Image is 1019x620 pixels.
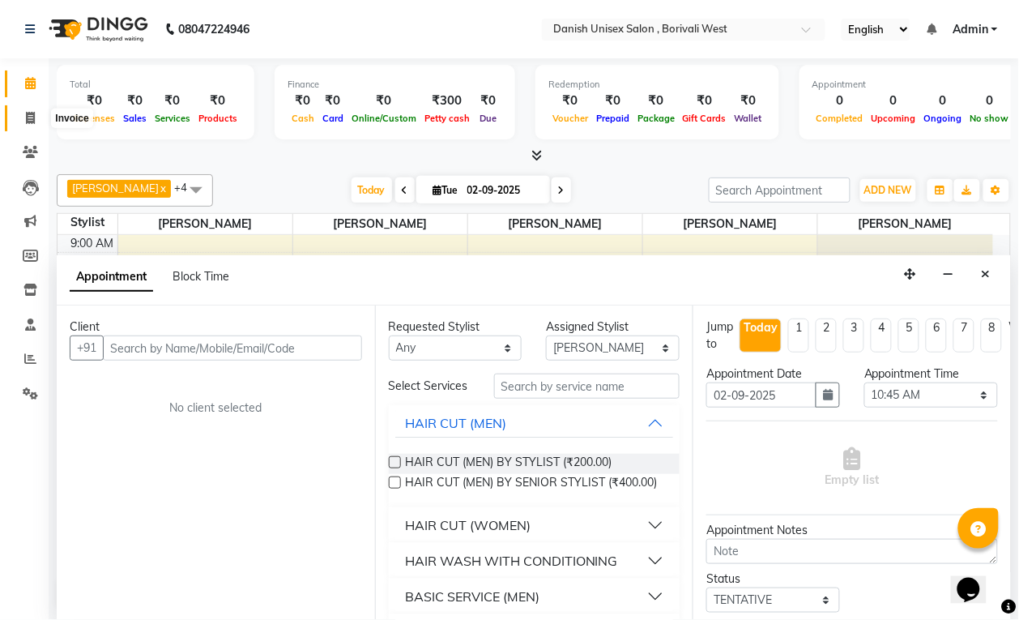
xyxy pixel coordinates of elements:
button: +91 [70,336,104,361]
input: Search by Name/Mobile/Email/Code [103,336,362,361]
span: Appointment [70,263,153,292]
div: ₹0 [119,92,151,110]
div: Client [70,319,362,336]
span: [PERSON_NAME] [643,214,817,234]
div: Jump to [706,319,733,353]
input: yyyy-mm-dd [706,383,816,408]
div: ₹0 [474,92,502,110]
li: 5 [898,319,919,353]
button: Close [974,262,998,287]
div: 0 [920,92,966,110]
li: 1 [788,319,809,353]
div: ₹0 [548,92,592,110]
li: 6 [926,319,947,353]
div: ₹0 [194,92,241,110]
span: Gift Cards [679,113,731,124]
span: ADD NEW [864,184,912,196]
li: 2 [816,319,837,353]
li: 3 [843,319,864,353]
div: ₹300 [420,92,474,110]
span: +4 [174,181,199,194]
div: Redemption [548,78,766,92]
button: HAIR WASH WITH CONDITIONING [395,546,674,575]
a: x [159,182,166,195]
span: Tue [429,184,463,196]
li: 7 [953,319,974,353]
div: ₹0 [288,92,318,110]
span: Upcoming [868,113,920,124]
iframe: chat widget [951,555,1003,604]
span: [PERSON_NAME] [118,214,292,234]
span: Sales [119,113,151,124]
span: Completed [812,113,868,124]
input: 2025-09-02 [463,178,544,203]
div: ₹0 [633,92,679,110]
div: ₹0 [679,92,731,110]
span: [PERSON_NAME] [468,214,642,234]
div: Appointment [812,78,1013,92]
div: ₹0 [592,92,633,110]
div: 9:00 AM [68,235,117,252]
div: Appointment Date [706,366,840,383]
div: Today [744,319,778,336]
div: ₹0 [318,92,347,110]
div: 0 [966,92,1013,110]
div: ₹0 [347,92,420,110]
li: 4 [871,319,892,353]
span: [PERSON_NAME] [293,214,467,234]
span: [PERSON_NAME] [818,214,993,234]
span: Block Time [173,269,229,284]
span: HAIR CUT (MEN) BY STYLIST (₹200.00) [406,454,612,474]
input: Search by service name [494,374,680,399]
li: 8 [981,319,1002,353]
div: ₹0 [731,92,766,110]
input: Search Appointment [709,177,851,203]
span: No show [966,113,1013,124]
span: Services [151,113,194,124]
div: 0 [868,92,920,110]
span: Admin [953,21,988,38]
div: Invoice [51,109,92,128]
div: Finance [288,78,502,92]
div: 0 [812,92,868,110]
b: 08047224946 [178,6,249,52]
button: HAIR CUT (MEN) [395,408,674,438]
span: HAIR CUT (MEN) BY SENIOR STYLIST (₹400.00) [406,474,658,494]
div: No client selected [109,400,323,417]
div: Select Services [377,378,482,395]
div: Status [706,571,840,588]
span: Wallet [731,113,766,124]
span: Products [194,113,241,124]
button: HAIR CUT (WOMEN) [395,511,674,540]
div: HAIR CUT (WOMEN) [405,515,531,535]
div: Appointment Time [864,366,998,383]
span: Today [352,177,392,203]
div: HAIR CUT (MEN) [405,413,506,433]
span: Cash [288,113,318,124]
button: BASIC SERVICE (MEN) [395,582,674,611]
span: Petty cash [420,113,474,124]
span: Ongoing [920,113,966,124]
div: HAIR WASH WITH CONDITIONING [405,551,618,571]
div: ₹0 [151,92,194,110]
div: Requested Stylist [389,319,522,336]
div: Total [70,78,241,92]
span: Empty list [825,447,880,489]
span: Online/Custom [347,113,420,124]
img: logo [41,6,152,52]
div: Assigned Stylist [546,319,680,336]
span: Prepaid [592,113,633,124]
div: Stylist [58,214,117,231]
div: ₹0 [70,92,119,110]
div: Appointment Notes [706,522,998,539]
span: Voucher [548,113,592,124]
span: [PERSON_NAME] [72,182,159,195]
span: Due [475,113,501,124]
span: Package [633,113,679,124]
div: BASIC SERVICE (MEN) [405,587,539,606]
button: ADD NEW [860,179,916,202]
span: Card [318,113,347,124]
